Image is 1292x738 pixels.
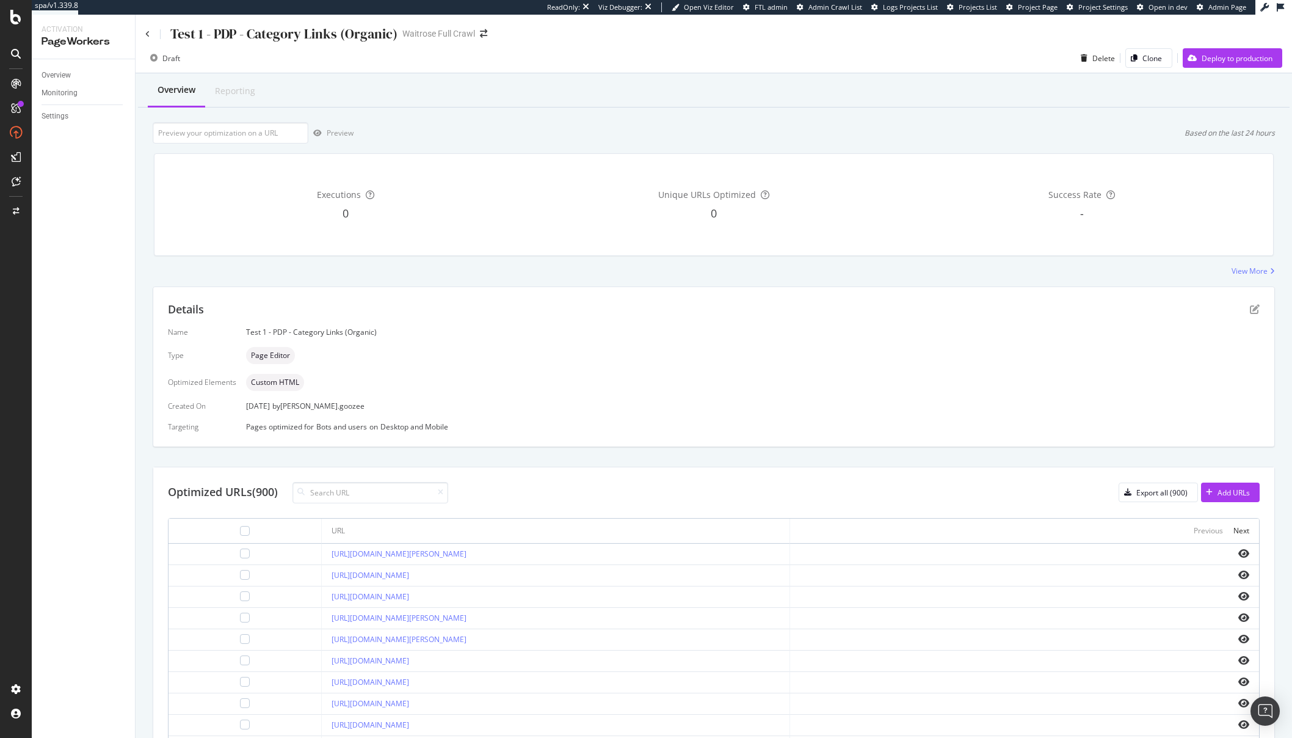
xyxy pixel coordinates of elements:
a: [URL][DOMAIN_NAME] [332,591,409,602]
span: Executions [317,189,361,200]
a: View More [1232,266,1275,276]
span: Custom HTML [251,379,299,386]
i: eye [1238,591,1249,601]
div: Optimized URLs (900) [168,484,278,500]
div: Clone [1142,53,1162,64]
div: URL [332,525,345,536]
div: Next [1233,525,1249,536]
div: Previous [1194,525,1223,536]
div: Overview [158,84,195,96]
div: Test 1 - PDP - Category Links (Organic) [170,24,397,43]
i: eye [1238,613,1249,623]
span: 0 [343,206,349,221]
a: Admin Page [1197,2,1246,12]
i: eye [1238,656,1249,665]
span: Project Settings [1078,2,1128,12]
button: Deploy to production [1183,48,1282,68]
div: PageWorkers [42,35,125,49]
div: ReadOnly: [547,2,580,12]
div: Pages optimized for on [246,422,1260,432]
a: FTL admin [743,2,788,12]
span: Project Page [1018,2,1058,12]
span: Unique URLs Optimized [658,189,756,200]
div: Reporting [215,85,255,97]
span: 0 [711,206,717,221]
input: Preview your optimization on a URL [153,122,308,144]
a: [URL][DOMAIN_NAME][PERSON_NAME] [332,613,466,623]
button: Preview [308,123,354,143]
div: [DATE] [246,401,1260,411]
a: Admin Crawl List [797,2,862,12]
a: [URL][DOMAIN_NAME][PERSON_NAME] [332,549,466,559]
a: [URL][DOMAIN_NAME][PERSON_NAME] [332,634,466,645]
div: Activation [42,24,125,35]
div: Overview [42,69,71,82]
a: Open in dev [1137,2,1188,12]
a: Projects List [947,2,997,12]
a: [URL][DOMAIN_NAME] [332,570,409,580]
div: Name [168,327,236,337]
button: Previous [1194,524,1223,538]
a: [URL][DOMAIN_NAME] [332,720,409,730]
div: Settings [42,110,68,123]
div: Viz Debugger: [598,2,642,12]
div: Test 1 - PDP - Category Links (Organic) [246,327,1260,337]
div: Delete [1092,53,1115,64]
div: Open Intercom Messenger [1250,696,1280,726]
input: Search URL [292,482,448,503]
button: Clone [1125,48,1172,68]
span: FTL admin [755,2,788,12]
a: Open Viz Editor [672,2,734,12]
span: Logs Projects List [883,2,938,12]
i: eye [1238,677,1249,687]
div: neutral label [246,347,295,364]
span: Admin Crawl List [808,2,862,12]
span: Page Editor [251,352,290,359]
button: Export all (900) [1119,483,1198,502]
i: eye [1238,720,1249,729]
div: Created On [168,401,236,411]
button: Next [1233,524,1249,538]
i: eye [1238,698,1249,708]
span: Admin Page [1208,2,1246,12]
button: Add URLs [1201,483,1260,502]
div: Draft [162,53,180,64]
div: Details [168,302,204,318]
div: Export all (900) [1136,488,1188,498]
span: Projects List [959,2,997,12]
div: pen-to-square [1250,304,1260,314]
a: Project Page [1006,2,1058,12]
a: [URL][DOMAIN_NAME] [332,677,409,687]
i: eye [1238,634,1249,644]
a: Settings [42,110,126,123]
div: Waitrose Full Crawl [402,27,475,40]
span: Success Rate [1048,189,1101,200]
span: - [1080,206,1084,221]
div: Targeting [168,422,236,432]
a: Click to go back [145,31,150,38]
a: Project Settings [1067,2,1128,12]
span: Open in dev [1149,2,1188,12]
a: Monitoring [42,87,126,100]
div: by [PERSON_NAME].goozee [272,401,365,411]
a: [URL][DOMAIN_NAME] [332,698,409,709]
div: arrow-right-arrow-left [480,29,487,38]
div: Optimized Elements [168,377,236,387]
div: Type [168,350,236,360]
i: eye [1238,549,1249,558]
div: Based on the last 24 hours [1185,128,1275,138]
div: Preview [327,128,354,138]
div: Monitoring [42,87,78,100]
div: neutral label [246,374,304,391]
span: Open Viz Editor [684,2,734,12]
a: [URL][DOMAIN_NAME] [332,656,409,666]
a: Overview [42,69,126,82]
i: eye [1238,570,1249,580]
a: Logs Projects List [871,2,938,12]
div: View More [1232,266,1268,276]
div: Desktop and Mobile [380,422,448,432]
div: Bots and users [316,422,367,432]
button: Delete [1076,48,1115,68]
div: Deploy to production [1202,53,1272,64]
div: Add URLs [1218,488,1250,498]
